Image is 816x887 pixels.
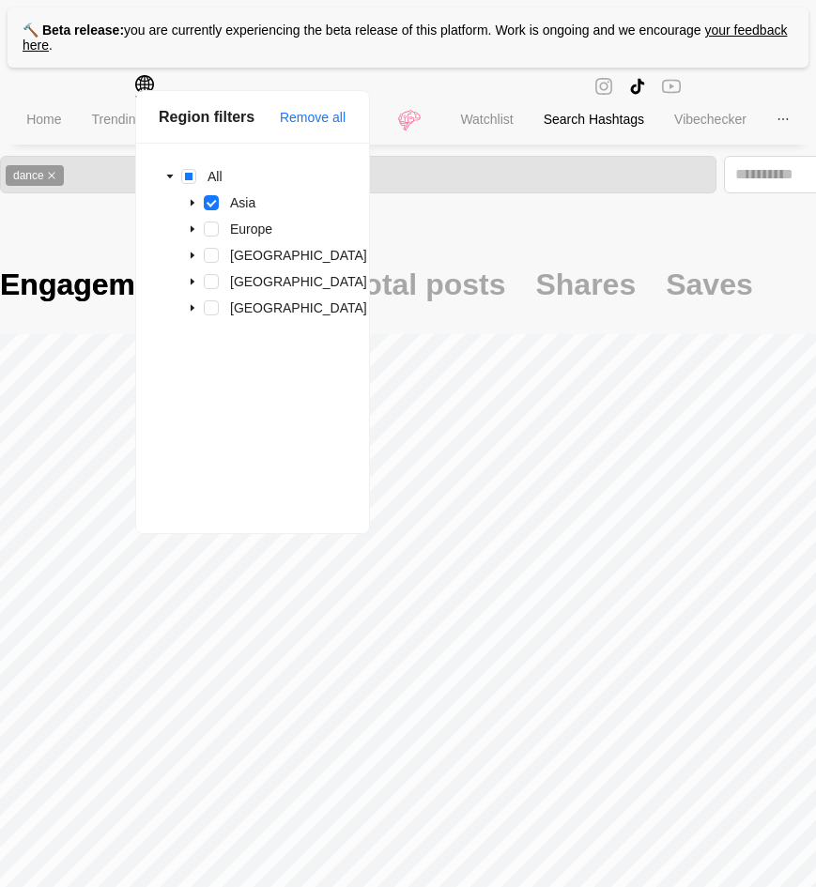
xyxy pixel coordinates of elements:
[460,112,513,127] span: Watchlist
[47,171,56,180] span: close
[159,105,279,129] div: Region filters
[188,303,197,313] span: caret-down
[188,277,197,286] span: caret-down
[26,112,61,127] span: Home
[8,8,808,68] p: you are currently experiencing the beta release of this platform. Work is ongoing and we encourage .
[23,23,787,53] a: your feedback here
[230,248,367,263] span: [GEOGRAPHIC_DATA]
[230,274,367,289] span: [GEOGRAPHIC_DATA]
[135,75,154,98] span: global
[662,75,681,97] span: youtube
[347,265,505,304] span: Total posts
[535,265,636,304] span: Shares
[230,195,255,210] span: Asia
[165,172,175,181] span: caret-down
[188,251,197,260] span: caret-down
[226,218,276,240] span: Europe
[279,102,346,132] button: Remove all
[208,169,223,184] span: All
[204,165,226,188] span: All
[674,112,747,127] span: Vibechecker
[226,270,371,293] span: Latin America
[6,165,64,186] span: dance
[666,265,753,304] span: Saves
[23,23,124,38] strong: 🔨 Beta release:
[230,300,367,315] span: [GEOGRAPHIC_DATA]
[777,113,790,126] span: ellipsis
[91,112,143,127] span: Trending
[230,222,272,237] span: Europe
[188,198,197,207] span: caret-down
[226,297,371,319] span: Australia
[280,107,346,128] span: Remove all
[594,75,613,98] span: instagram
[544,112,644,127] span: Search Hashtags
[226,191,259,214] span: Asia
[226,244,371,267] span: Northern America
[188,224,197,234] span: caret-down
